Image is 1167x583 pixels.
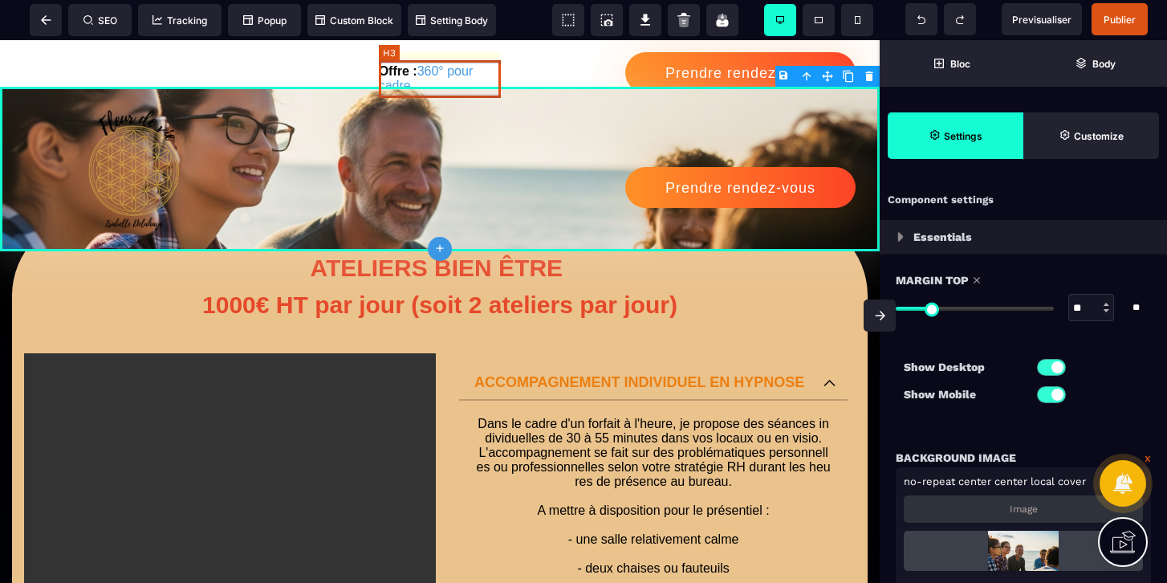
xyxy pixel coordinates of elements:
span: Open Style Manager [1023,112,1159,159]
a: x [1145,448,1151,467]
strong: Bloc [950,58,970,70]
button: Prendre rendez-vous [625,12,856,53]
p: Show Desktop [904,357,1023,377]
p: Show Mobile [904,385,1023,404]
img: loading [975,531,1071,571]
p: Background Image [896,448,1016,467]
span: View components [552,4,584,36]
a: 360° pour cadre [379,24,477,52]
span: cover [1058,475,1086,487]
strong: Customize [1074,130,1124,142]
span: Previsualiser [1012,14,1071,26]
h3: Offre : [379,20,502,57]
span: no-repeat [904,475,955,487]
button: Prendre rendez-vous [625,127,856,168]
p: ACCOMPAGNEMENT INDIVIDUEL EN HYPNOSE [471,334,807,351]
span: Settings [888,112,1023,159]
strong: Settings [944,130,982,142]
span: center center [958,475,1027,487]
span: Open Layer Manager [1023,40,1167,87]
span: Publier [1104,14,1136,26]
span: Open Blocks [880,40,1023,87]
span: Setting Body [416,14,488,26]
p: Essentials [913,227,972,247]
span: Popup [243,14,287,26]
strong: Body [1092,58,1116,70]
b: ATELIERS BIEN ÊTRE 1000€ HT par jour (soit 2 ateliers par jour) [202,214,677,278]
p: Image [1010,503,1038,515]
span: Preview [1002,3,1082,35]
span: local [1031,475,1055,487]
img: loading [897,232,904,242]
span: SEO [83,14,117,26]
span: Tracking [152,14,207,26]
span: Margin Top [896,271,969,290]
div: Component settings [880,185,1167,216]
span: Screenshot [591,4,623,36]
span: Custom Block [315,14,393,26]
